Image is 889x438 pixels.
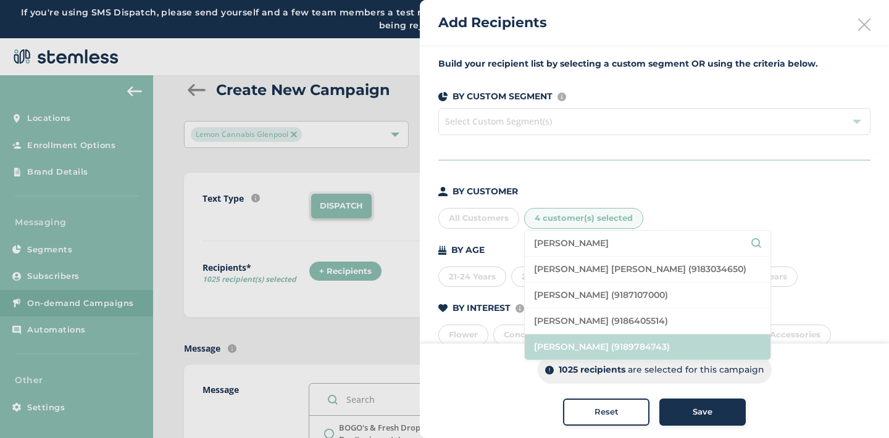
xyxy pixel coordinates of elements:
[438,208,519,229] div: All Customers
[535,213,633,223] span: 4 customer(s) selected
[628,363,764,376] p: are selected for this campaign
[693,406,712,418] span: Save
[759,324,831,345] div: Accessories
[545,366,554,374] img: icon-info-dark-48f6c5f3.svg
[453,185,518,198] p: BY CUSTOMER
[493,324,571,345] div: Concentrates
[438,267,506,287] div: 21-24 Years
[438,304,448,313] img: icon-heart-dark-29e6356f.svg
[659,399,746,426] button: Save
[525,308,770,334] li: [PERSON_NAME] (9186405514)
[438,92,448,101] img: icon-segments-dark-074adb27.svg
[438,187,448,196] img: icon-person-dark-ced50e5f.svg
[525,334,770,360] li: [PERSON_NAME] (9189784743)
[525,283,770,308] li: [PERSON_NAME] (9187107000)
[595,406,619,418] span: Reset
[827,379,889,438] iframe: Chat Widget
[534,237,761,250] input: Search
[559,363,625,376] p: 1025 recipients
[451,244,485,257] p: BY AGE
[453,302,511,315] p: BY INTEREST
[438,57,870,70] label: Build your recipient list by selecting a custom segment OR using the criteria below.
[525,257,770,283] li: [PERSON_NAME] [PERSON_NAME] (9183034650)
[557,93,566,101] img: icon-info-236977d2.svg
[453,90,553,103] p: BY CUSTOM SEGMENT
[438,324,488,345] div: Flower
[511,267,581,287] div: 25-34 Years
[438,246,446,255] img: icon-cake-93b2a7b5.svg
[438,12,547,33] h2: Add Recipients
[563,399,649,426] button: Reset
[515,304,524,313] img: icon-info-236977d2.svg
